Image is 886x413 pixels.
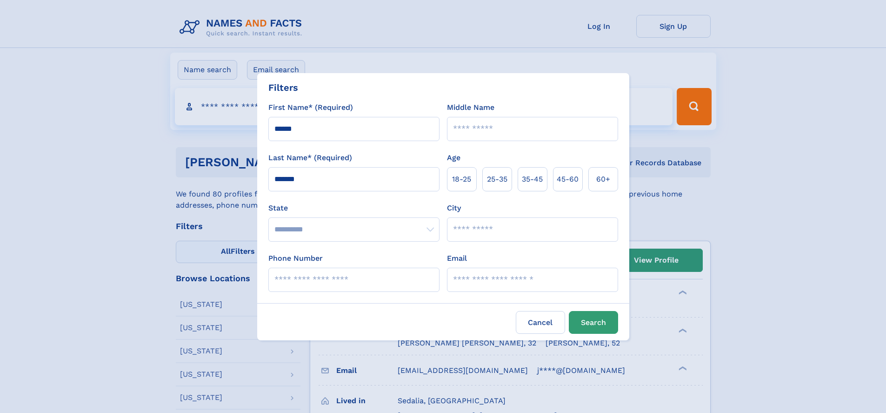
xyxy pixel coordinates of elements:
[268,152,352,163] label: Last Name* (Required)
[447,102,494,113] label: Middle Name
[522,174,543,185] span: 35‑45
[596,174,610,185] span: 60+
[447,203,461,214] label: City
[268,102,353,113] label: First Name* (Required)
[557,174,579,185] span: 45‑60
[268,81,298,95] div: Filters
[569,311,618,334] button: Search
[487,174,507,185] span: 25‑35
[447,152,460,163] label: Age
[268,253,323,264] label: Phone Number
[447,253,467,264] label: Email
[452,174,471,185] span: 18‑25
[516,311,565,334] label: Cancel
[268,203,440,214] label: State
